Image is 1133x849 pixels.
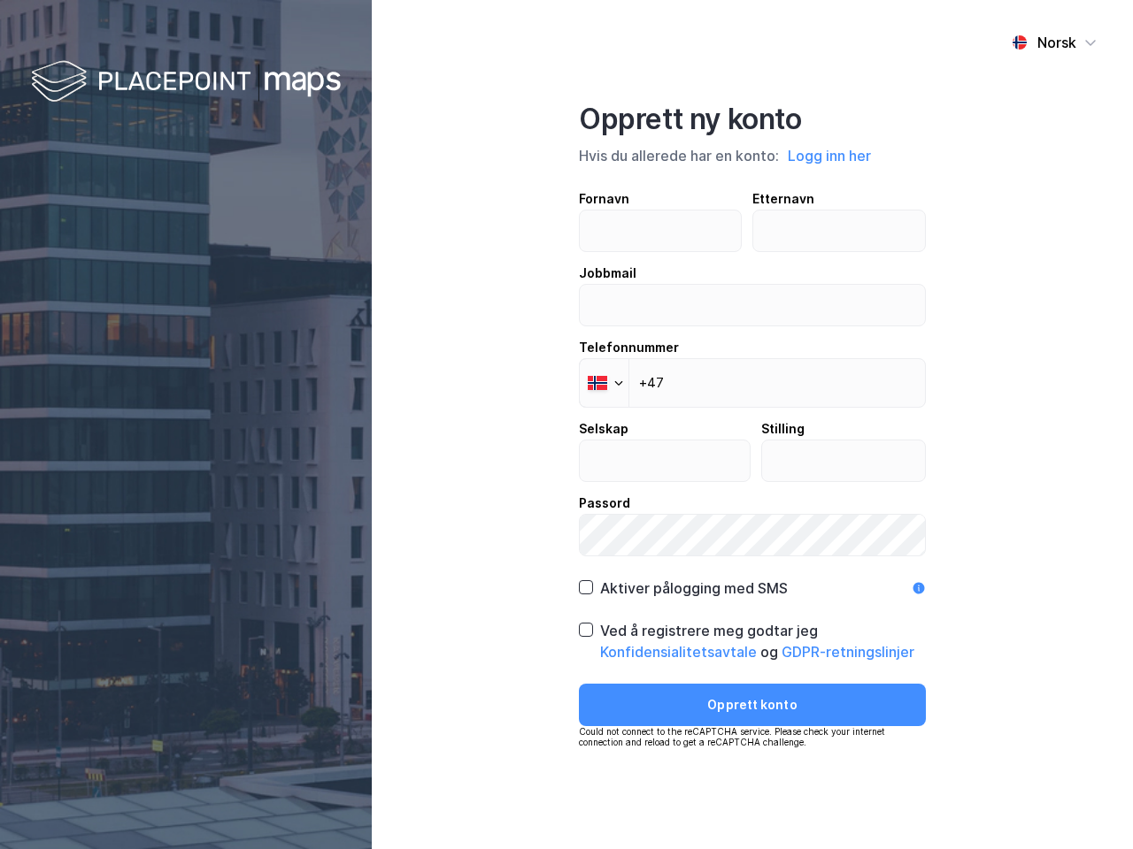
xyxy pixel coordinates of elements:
[579,144,926,167] div: Hvis du allerede har en konto:
[31,57,341,109] img: logo-white.f07954bde2210d2a523dddb988cd2aa7.svg
[579,263,926,284] div: Jobbmail
[761,418,927,440] div: Stilling
[580,359,628,407] div: Norway: + 47
[579,493,926,514] div: Passord
[782,144,876,167] button: Logg inn her
[752,188,927,210] div: Etternavn
[579,102,926,137] div: Opprett ny konto
[600,620,926,662] div: Ved å registrere meg godtar jeg og
[1037,32,1076,53] div: Norsk
[1044,764,1133,849] iframe: Chat Widget
[579,188,742,210] div: Fornavn
[579,418,751,440] div: Selskap
[579,726,926,747] div: Could not connect to the reCAPTCHA service. Please check your internet connection and reload to g...
[579,337,926,358] div: Telefonnummer
[579,358,926,408] input: Telefonnummer
[579,684,926,726] button: Opprett konto
[600,577,788,599] div: Aktiver pålogging med SMS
